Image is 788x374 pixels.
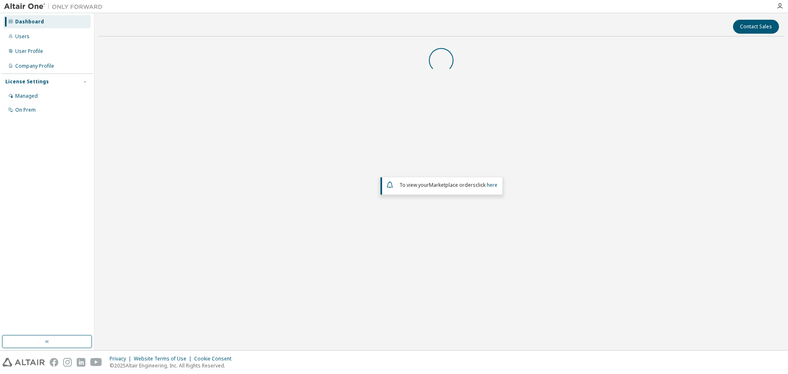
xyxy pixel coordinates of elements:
[399,181,497,188] span: To view your click
[4,2,107,11] img: Altair One
[15,18,44,25] div: Dashboard
[110,356,134,362] div: Privacy
[733,20,779,34] button: Contact Sales
[15,93,38,99] div: Managed
[77,358,85,367] img: linkedin.svg
[15,33,30,40] div: Users
[15,63,54,69] div: Company Profile
[110,362,236,369] p: © 2025 Altair Engineering, Inc. All Rights Reserved.
[15,48,43,55] div: User Profile
[2,358,45,367] img: altair_logo.svg
[134,356,194,362] div: Website Terms of Use
[194,356,236,362] div: Cookie Consent
[15,107,36,113] div: On Prem
[63,358,72,367] img: instagram.svg
[429,181,476,188] em: Marketplace orders
[5,78,49,85] div: License Settings
[487,181,497,188] a: here
[50,358,58,367] img: facebook.svg
[90,358,102,367] img: youtube.svg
